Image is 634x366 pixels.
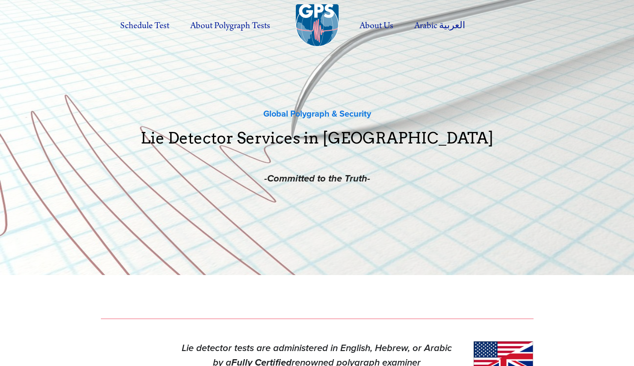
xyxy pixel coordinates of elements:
a: Schedule Test [111,14,179,38]
label: Arabic العربية [405,14,475,38]
label: About Polygraph Tests [181,14,280,38]
label: About Us [350,14,403,38]
em: -Committed to the Truth- [264,173,370,185]
img: Global Polygraph & Security [296,4,339,47]
h1: Lie Detector Services in [GEOGRAPHIC_DATA] [101,130,534,161]
strong: Global Polygraph & Security [263,107,371,120]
